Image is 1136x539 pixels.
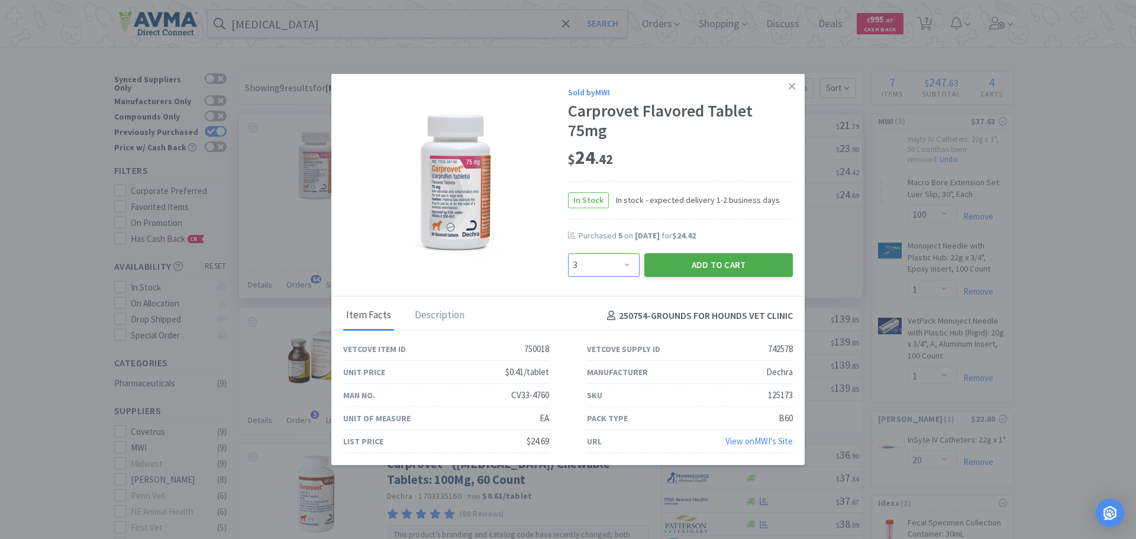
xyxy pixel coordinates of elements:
[569,193,608,208] span: In Stock
[587,435,602,448] div: URL
[635,230,660,241] span: [DATE]
[568,146,613,169] span: 24
[768,342,793,356] div: 742578
[568,86,793,99] div: Sold by MWI
[343,389,375,402] div: Man No.
[587,343,660,356] div: Vetcove Supply ID
[411,104,501,258] img: 4e5920c3f3ca4a758aa7f386c7b3a8ed_742578.png
[505,365,549,379] div: $0.41/tablet
[779,411,793,425] div: B60
[602,308,793,324] h4: 250754 - GROUNDS FOR HOUNDS VET CLINIC
[587,389,602,402] div: SKU
[1096,499,1124,527] div: Open Intercom Messenger
[672,230,696,241] span: $24.42
[618,230,622,241] span: 5
[587,412,628,425] div: Pack Type
[568,101,793,141] div: Carprovet Flavored Tablet 75mg
[540,411,549,425] div: EA
[644,253,793,277] button: Add to Cart
[343,366,385,379] div: Unit Price
[568,151,575,167] span: $
[511,388,549,402] div: CV33-4760
[609,193,780,206] span: In stock - expected delivery 1-2 business days
[527,434,549,448] div: $24.69
[725,435,793,447] a: View onMWI's Site
[343,435,383,448] div: List Price
[343,301,394,331] div: Item Facts
[412,301,467,331] div: Description
[766,365,793,379] div: Dechra
[587,366,648,379] div: Manufacturer
[768,388,793,402] div: 125173
[524,342,549,356] div: 750018
[595,151,613,167] span: . 42
[343,412,411,425] div: Unit of Measure
[343,343,406,356] div: Vetcove Item ID
[579,230,793,242] div: Purchased on for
